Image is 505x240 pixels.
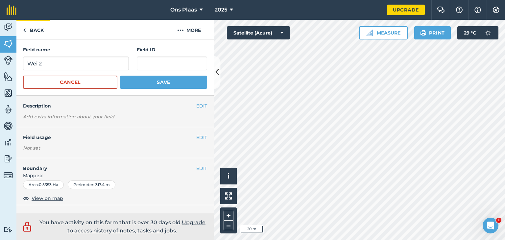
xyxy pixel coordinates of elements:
[16,158,196,172] h4: Boundary
[23,194,29,202] img: svg+xml;base64,PHN2ZyB4bWxucz0iaHR0cDovL3d3dy53My5vcmcvMjAwMC9zdmciIHdpZHRoPSIxOCIgaGVpZ2h0PSIyNC...
[455,7,463,13] img: A question mark icon
[414,26,451,39] button: Print
[481,26,494,39] img: svg+xml;base64,PD94bWwgdmVyc2lvbj0iMS4wIiBlbmNvZGluZz0idXRmLTgiPz4KPCEtLSBHZW5lcmF0b3I6IEFkb2JlIE...
[224,221,233,230] button: –
[23,46,129,53] h4: Field name
[196,212,207,219] button: EDIT
[23,26,26,34] img: svg+xml;base64,PHN2ZyB4bWxucz0iaHR0cDovL3d3dy53My5vcmcvMjAwMC9zdmciIHdpZHRoPSI5IiBoZWlnaHQ9IjI0Ii...
[4,88,13,98] img: svg+xml;base64,PHN2ZyB4bWxucz0iaHR0cDovL3d3dy53My5vcmcvMjAwMC9zdmciIHdpZHRoPSI1NiIgaGVpZ2h0PSI2MC...
[4,39,13,49] img: svg+xml;base64,PHN2ZyB4bWxucz0iaHR0cDovL3d3dy53My5vcmcvMjAwMC9zdmciIHdpZHRoPSI1NiIgaGVpZ2h0PSI2MC...
[68,180,115,189] div: Perimeter : 317.4 m
[4,154,13,164] img: svg+xml;base64,PD94bWwgdmVyc2lvbj0iMS4wIiBlbmNvZGluZz0idXRmLTgiPz4KPCEtLSBHZW5lcmF0b3I6IEFkb2JlIE...
[177,26,184,34] img: svg+xml;base64,PHN2ZyB4bWxucz0iaHR0cDovL3d3dy53My5vcmcvMjAwMC9zdmciIHdpZHRoPSIyMCIgaGVpZ2h0PSIyNC...
[137,46,207,53] h4: Field ID
[23,76,117,89] button: Cancel
[215,6,227,14] span: 2025
[32,195,63,202] span: View on map
[23,114,114,120] em: Add extra information about your field
[23,145,207,151] div: Not set
[366,30,373,36] img: Ruler icon
[474,6,481,14] img: svg+xml;base64,PHN2ZyB4bWxucz0iaHR0cDovL3d3dy53My5vcmcvMjAwMC9zdmciIHdpZHRoPSIxNyIgaGVpZ2h0PSIxNy...
[420,29,426,37] img: svg+xml;base64,PHN2ZyB4bWxucz0iaHR0cDovL3d3dy53My5vcmcvMjAwMC9zdmciIHdpZHRoPSIxOSIgaGVpZ2h0PSIyNC...
[228,172,229,180] span: i
[4,137,13,147] img: svg+xml;base64,PD94bWwgdmVyc2lvbj0iMS4wIiBlbmNvZGluZz0idXRmLTgiPz4KPCEtLSBHZW5lcmF0b3I6IEFkb2JlIE...
[170,6,197,14] span: Ons Plaas
[496,218,501,223] span: 1
[196,134,207,141] button: EDIT
[483,218,498,233] iframe: Intercom live chat
[16,20,50,39] a: Back
[16,172,214,179] span: Mapped
[4,22,13,32] img: svg+xml;base64,PD94bWwgdmVyc2lvbj0iMS4wIiBlbmNvZGluZz0idXRmLTgiPz4KPCEtLSBHZW5lcmF0b3I6IEFkb2JlIE...
[23,102,207,109] h4: Description
[4,105,13,114] img: svg+xml;base64,PD94bWwgdmVyc2lvbj0iMS4wIiBlbmNvZGluZz0idXRmLTgiPz4KPCEtLSBHZW5lcmF0b3I6IEFkb2JlIE...
[4,56,13,65] img: svg+xml;base64,PD94bWwgdmVyc2lvbj0iMS4wIiBlbmNvZGluZz0idXRmLTgiPz4KPCEtLSBHZW5lcmF0b3I6IEFkb2JlIE...
[457,26,498,39] button: 29 °C
[224,211,233,221] button: +
[23,194,63,202] button: View on map
[492,7,500,13] img: A cog icon
[164,20,214,39] button: More
[359,26,408,39] button: Measure
[437,7,445,13] img: Two speech bubbles overlapping with the left bubble in the forefront
[196,102,207,109] button: EDIT
[23,134,196,141] h4: Field usage
[4,227,13,233] img: svg+xml;base64,PD94bWwgdmVyc2lvbj0iMS4wIiBlbmNvZGluZz0idXRmLTgiPz4KPCEtLSBHZW5lcmF0b3I6IEFkb2JlIE...
[7,5,16,15] img: fieldmargin Logo
[464,26,476,39] span: 29 ° C
[23,212,207,219] span: Worked area
[21,221,33,233] img: svg+xml;base64,PD94bWwgdmVyc2lvbj0iMS4wIiBlbmNvZGluZz0idXRmLTgiPz4KPCEtLSBHZW5lcmF0b3I6IEFkb2JlIE...
[227,26,290,39] button: Satellite (Azure)
[120,76,207,89] button: Save
[23,180,64,189] div: Area : 0.5353 Ha
[4,121,13,131] img: svg+xml;base64,PD94bWwgdmVyc2lvbj0iMS4wIiBlbmNvZGluZz0idXRmLTgiPz4KPCEtLSBHZW5lcmF0b3I6IEFkb2JlIE...
[387,5,425,15] a: Upgrade
[4,72,13,82] img: svg+xml;base64,PHN2ZyB4bWxucz0iaHR0cDovL3d3dy53My5vcmcvMjAwMC9zdmciIHdpZHRoPSI1NiIgaGVpZ2h0PSI2MC...
[36,218,209,235] p: You have activity on this farm that is over 30 days old.
[225,192,232,200] img: Four arrows, one pointing top left, one top right, one bottom right and the last bottom left
[196,165,207,172] button: EDIT
[4,171,13,180] img: svg+xml;base64,PD94bWwgdmVyc2lvbj0iMS4wIiBlbmNvZGluZz0idXRmLTgiPz4KPCEtLSBHZW5lcmF0b3I6IEFkb2JlIE...
[220,168,237,184] button: i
